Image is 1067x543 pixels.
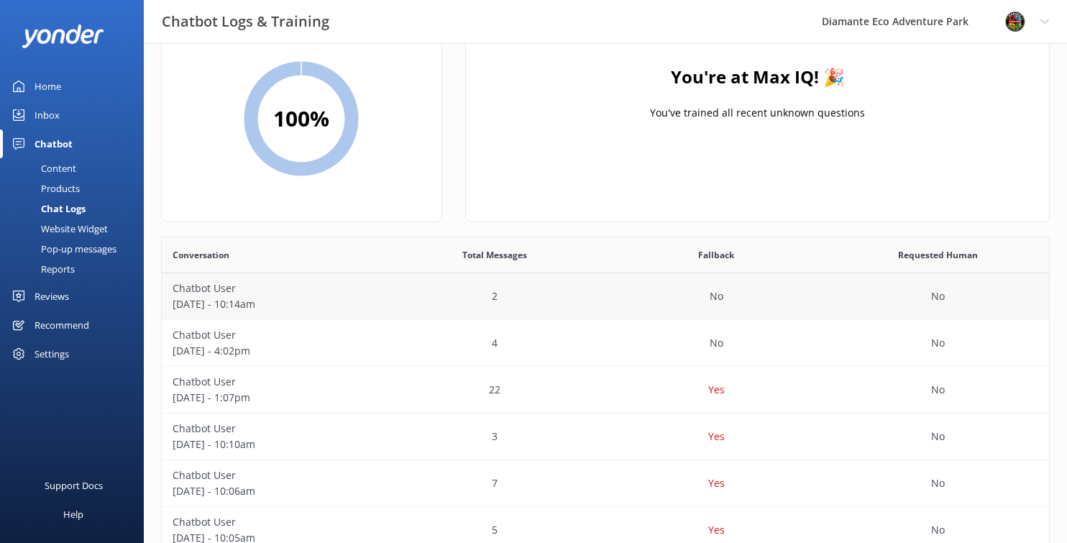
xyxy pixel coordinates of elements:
[931,475,945,491] p: No
[466,27,1049,171] div: grid
[650,105,865,121] p: You've trained all recent unknown questions
[162,320,1049,367] div: row
[9,199,144,219] a: Chat Logs
[492,522,498,538] p: 5
[9,239,144,259] a: Pop-up messages
[931,522,945,538] p: No
[173,296,373,312] p: [DATE] - 10:14am
[173,248,229,262] span: Conversation
[9,178,80,199] div: Products
[9,259,75,279] div: Reports
[162,414,1049,460] div: row
[173,327,373,343] p: Chatbot User
[708,429,725,444] p: Yes
[492,429,498,444] p: 3
[173,437,373,452] p: [DATE] - 10:10am
[931,288,945,304] p: No
[698,248,734,262] span: Fallback
[9,259,144,279] a: Reports
[670,63,844,91] h4: You're at Max IQ! 🎉
[162,460,1049,507] div: row
[492,335,498,351] p: 4
[173,514,373,530] p: Chatbot User
[489,382,500,398] p: 22
[273,101,329,136] h2: 100 %
[35,101,60,129] div: Inbox
[9,219,108,239] div: Website Widget
[1004,11,1026,32] img: 831-1756915225.png
[162,273,1049,320] div: row
[35,339,69,368] div: Settings
[162,10,329,33] h3: Chatbot Logs & Training
[173,343,373,359] p: [DATE] - 4:02pm
[173,374,373,390] p: Chatbot User
[710,288,723,304] p: No
[173,421,373,437] p: Chatbot User
[708,522,725,538] p: Yes
[173,467,373,483] p: Chatbot User
[708,475,725,491] p: Yes
[931,382,945,398] p: No
[9,178,144,199] a: Products
[162,367,1049,414] div: row
[9,219,144,239] a: Website Widget
[931,335,945,351] p: No
[35,72,61,101] div: Home
[35,129,73,158] div: Chatbot
[173,390,373,406] p: [DATE] - 1:07pm
[898,248,978,262] span: Requested Human
[9,199,86,219] div: Chat Logs
[45,471,103,500] div: Support Docs
[708,382,725,398] p: Yes
[35,311,89,339] div: Recommend
[931,429,945,444] p: No
[35,282,69,311] div: Reviews
[9,158,76,178] div: Content
[63,500,83,529] div: Help
[710,335,723,351] p: No
[9,239,116,259] div: Pop-up messages
[9,158,144,178] a: Content
[173,483,373,499] p: [DATE] - 10:06am
[462,248,527,262] span: Total Messages
[492,288,498,304] p: 2
[492,475,498,491] p: 7
[173,280,373,296] p: Chatbot User
[22,24,104,48] img: yonder-white-logo.png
